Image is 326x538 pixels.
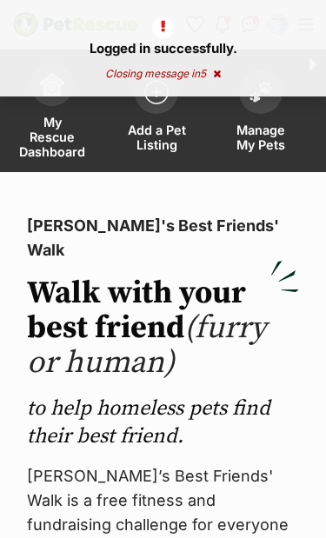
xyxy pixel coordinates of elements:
p: [PERSON_NAME]'s Best Friends' Walk [27,214,299,262]
p: to help homeless pets find their best friend. [27,395,299,450]
a: Manage My Pets [209,54,313,172]
span: Add a Pet Listing [126,123,187,152]
span: (furry or human) [27,309,266,382]
span: Manage My Pets [230,123,291,152]
a: Add a Pet Listing [104,54,209,172]
h2: Walk with your best friend [27,276,299,381]
span: My Rescue Dashboard [19,115,85,159]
